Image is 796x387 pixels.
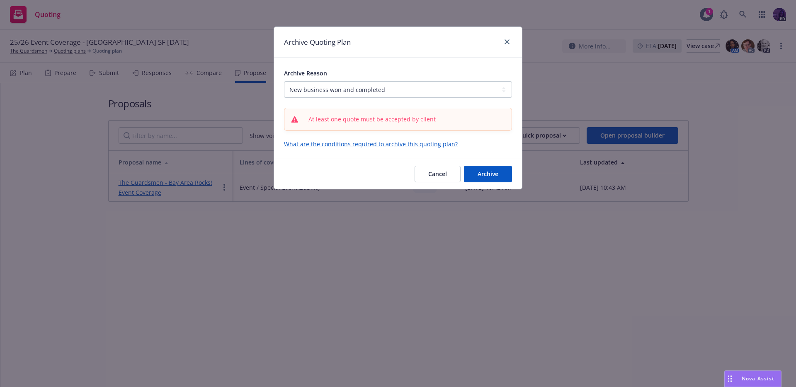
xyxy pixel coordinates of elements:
[284,37,351,48] h1: Archive Quoting Plan
[742,375,774,382] span: Nova Assist
[284,140,458,148] a: What are the conditions required to archive this quoting plan?
[478,170,498,178] span: Archive
[724,370,781,387] button: Nova Assist
[725,371,735,387] div: Drag to move
[308,115,436,123] span: At least one quote must be accepted by client
[428,170,447,178] span: Cancel
[464,166,512,182] button: Archive
[502,37,512,47] a: close
[415,166,461,182] button: Cancel
[284,69,327,77] span: Archive Reason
